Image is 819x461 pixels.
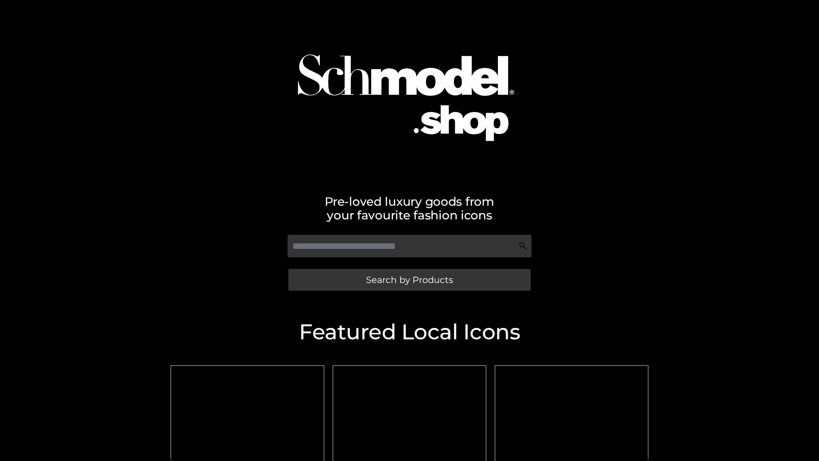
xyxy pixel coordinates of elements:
img: Search Icon [519,242,527,250]
h2: Featured Local Icons​ [166,321,653,343]
h2: Pre-loved luxury goods from your favourite fashion icons [166,195,653,222]
a: Search by Products [288,269,531,291]
span: Search by Products [366,275,453,284]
